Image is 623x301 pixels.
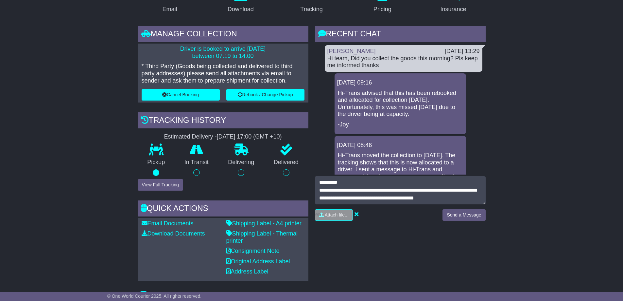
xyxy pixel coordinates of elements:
[226,248,280,254] a: Consignment Note
[142,230,205,237] a: Download Documents
[138,26,308,44] div: Manage collection
[142,63,304,84] p: * Third Party (Goods being collected and delivered to third party addresses) please send all atta...
[338,121,463,128] p: -Joy
[175,159,218,166] p: In Transit
[441,5,466,14] div: Insurance
[327,48,376,54] a: [PERSON_NAME]
[218,159,264,166] p: Delivering
[162,5,177,14] div: Email
[226,89,304,101] button: Rebook / Change Pickup
[217,133,282,141] div: [DATE] 17:00 (GMT +10)
[327,55,480,69] div: Hi team, Did you collect the goods this morning? Pls keep me informed thanks
[142,89,220,101] button: Cancel Booking
[226,220,302,227] a: Shipping Label - A4 printer
[226,230,298,244] a: Shipping Label - Thermal printer
[442,209,485,221] button: Send a Message
[264,159,308,166] p: Delivered
[226,258,290,265] a: Original Address Label
[228,5,254,14] div: Download
[226,268,268,275] a: Address Label
[337,79,463,86] div: [DATE] 09:16
[338,90,463,118] p: Hi-Trans advised that this has been rebooked and allocated for collection [DATE]. Unfortunately, ...
[142,220,194,227] a: Email Documents
[107,293,202,299] span: © One World Courier 2025. All rights reserved.
[138,159,175,166] p: Pickup
[338,152,463,187] p: Hi-Trans moved the collection to [DATE]. The tracking shows that this is now allocated to a drive...
[445,48,480,55] div: [DATE] 13:29
[138,112,308,130] div: Tracking history
[373,5,391,14] div: Pricing
[138,133,308,141] div: Estimated Delivery -
[138,179,183,191] button: View Full Tracking
[142,46,304,60] p: Driver is booked to arrive [DATE] between 07:19 to 14:00
[315,26,486,44] div: RECENT CHAT
[138,200,308,218] div: Quick Actions
[300,5,322,14] div: Tracking
[337,142,463,149] div: [DATE] 08:46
